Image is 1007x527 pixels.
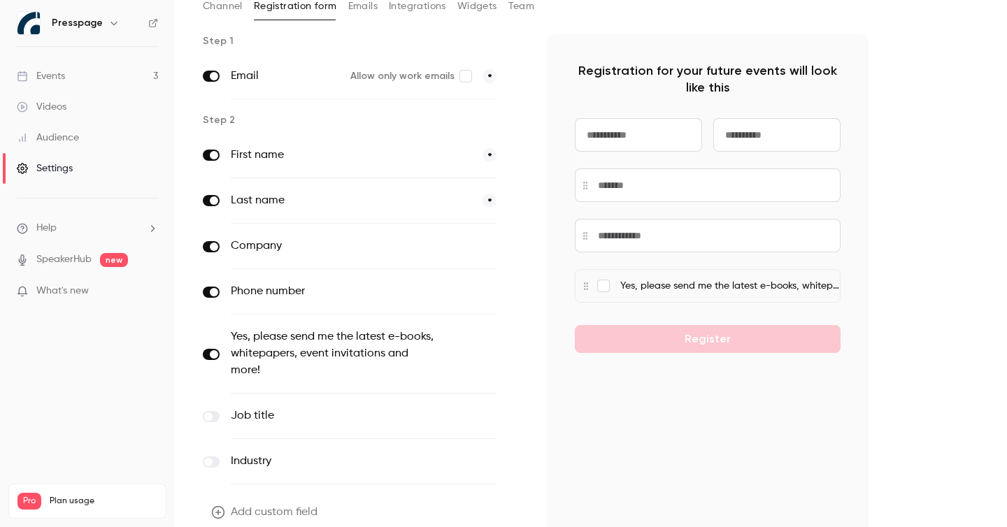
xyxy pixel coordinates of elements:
h6: Presspage [52,16,103,30]
p: Registration for your future events will look like this [575,62,841,96]
label: Yes, please send me the latest e-books, whitepapers, event invitations and more! [231,329,438,379]
span: Pro [17,493,41,510]
label: Allow only work emails [350,69,471,83]
span: Help [36,221,57,236]
img: Presspage [17,12,40,34]
p: Step 2 [203,113,524,127]
label: Last name [231,192,471,209]
label: Job title [231,407,438,424]
label: Phone number [231,283,438,300]
label: First name [231,147,471,164]
span: new [100,253,128,267]
p: Step 1 [203,34,524,48]
button: Add custom field [203,498,329,526]
div: Videos [17,100,66,114]
a: SpeakerHub [36,252,92,267]
div: Events [17,69,65,83]
div: Settings [17,161,73,175]
div: Audience [17,131,79,145]
li: help-dropdown-opener [17,221,158,236]
p: Yes, please send me the latest e-books, whitepapers, event invitations and more! [620,279,840,294]
label: Industry [231,453,438,470]
span: Plan usage [50,496,157,507]
label: Company [231,238,438,254]
span: What's new [36,284,89,298]
label: Email [231,68,339,85]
